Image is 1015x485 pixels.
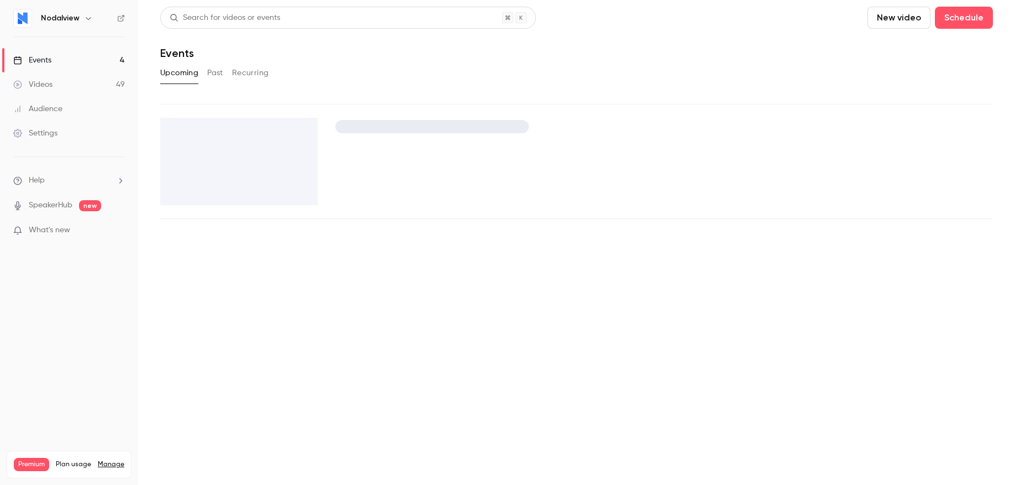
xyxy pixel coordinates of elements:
h6: Nodalview [41,13,80,24]
button: New video [867,7,930,29]
span: new [79,200,101,211]
button: Past [207,64,223,82]
img: Nodalview [14,9,31,27]
button: Recurring [232,64,269,82]
button: Upcoming [160,64,198,82]
a: Manage [98,460,124,469]
div: Search for videos or events [170,12,280,24]
div: Videos [13,79,52,90]
a: SpeakerHub [29,200,72,211]
span: Plan usage [56,460,91,469]
div: Events [13,55,51,66]
li: help-dropdown-opener [13,175,125,186]
span: Premium [14,458,49,471]
div: Audience [13,103,62,114]
button: Schedule [935,7,993,29]
span: Help [29,175,45,186]
span: What's new [29,225,70,236]
h1: Events [160,46,194,60]
div: Settings [13,128,57,139]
